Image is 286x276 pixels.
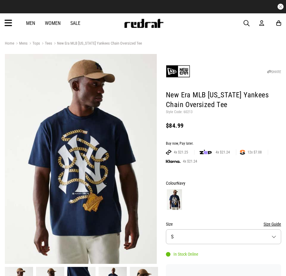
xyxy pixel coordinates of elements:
[171,234,173,240] span: S
[166,229,281,244] button: S
[28,41,40,47] a: Tops
[166,180,281,187] div: Colour
[166,141,281,146] div: Buy now, Pay later.
[5,54,157,264] img: New Era Mlb New York Yankees Chain Oversized Tee in Blue
[52,41,142,47] a: New Era MLB [US_STATE] Yankees Chain Oversized Tee
[177,181,185,186] span: Navy
[124,19,164,28] img: Redrat logo
[166,220,281,228] div: Size
[213,150,232,155] span: 4x $21.24
[166,252,198,257] div: In Stock Online
[166,110,281,115] p: Style Code: 60213
[166,122,281,129] div: $84.99
[166,59,190,83] img: New Era
[264,220,281,228] button: Size Guide
[166,268,281,274] iframe: Customer reviews powered by Trustpilot
[166,150,171,155] img: AFTERPAY
[5,41,14,45] a: Home
[166,90,281,110] h1: New Era MLB [US_STATE] Yankees Chain Oversized Tee
[14,41,28,47] a: Mens
[70,20,80,26] a: Sale
[26,20,35,26] a: Men
[200,149,212,155] img: zip
[45,20,61,26] a: Women
[267,70,281,74] a: SHARE
[240,150,245,155] img: SPLITPAY
[171,150,190,155] span: 4x $21.25
[180,159,200,164] span: 4x $21.24
[98,4,189,10] iframe: Customer reviews powered by Trustpilot
[167,189,182,210] img: Navy
[245,150,264,155] span: 12x $7.08
[40,41,52,47] a: Tees
[166,160,180,163] img: KLARNA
